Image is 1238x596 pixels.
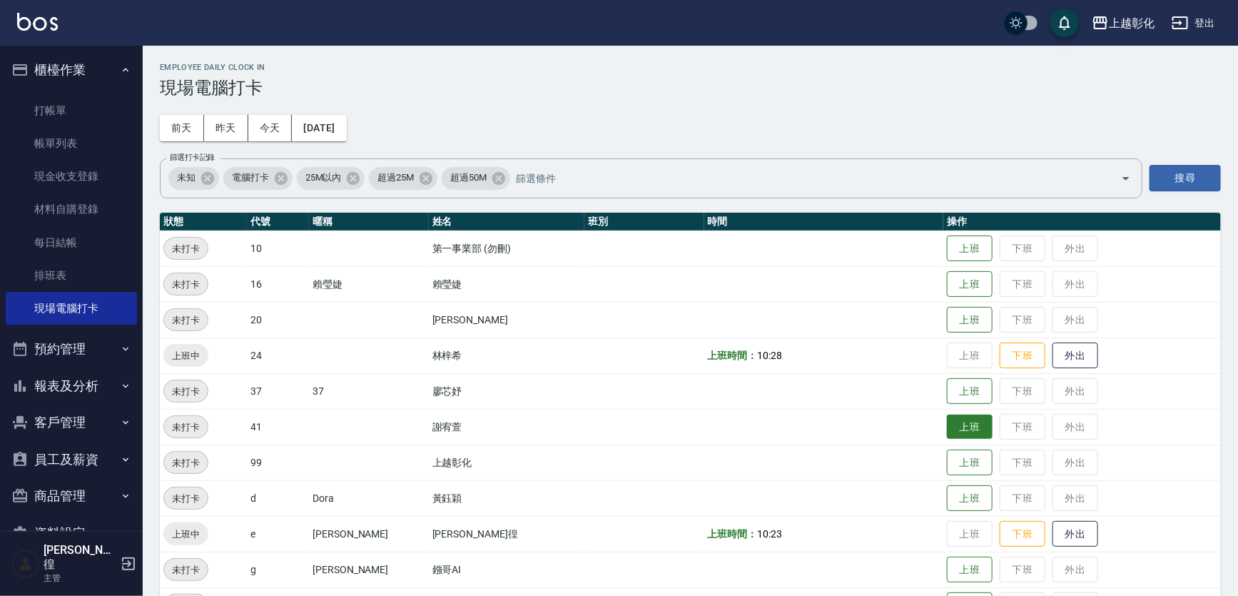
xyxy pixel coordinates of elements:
[247,302,309,338] td: 20
[163,527,208,542] span: 上班中
[6,478,137,515] button: 商品管理
[247,338,309,373] td: 24
[442,171,495,185] span: 超過50M
[1115,167,1137,190] button: Open
[1000,343,1045,369] button: 下班
[204,115,248,141] button: 昨天
[164,241,208,256] span: 未打卡
[947,557,993,583] button: 上班
[6,330,137,368] button: 預約管理
[44,572,116,585] p: 主管
[1109,14,1155,32] div: 上越彰化
[168,167,219,190] div: 未知
[160,63,1221,72] h2: Employee Daily Clock In
[6,441,137,478] button: 員工及薪資
[164,455,208,470] span: 未打卡
[708,350,758,361] b: 上班時間：
[947,307,993,333] button: 上班
[309,552,429,587] td: [PERSON_NAME]
[160,213,247,231] th: 狀態
[223,167,293,190] div: 電腦打卡
[369,167,437,190] div: 超過25M
[247,516,309,552] td: e
[6,368,137,405] button: 報表及分析
[247,266,309,302] td: 16
[429,338,584,373] td: 林梓希
[247,373,309,409] td: 37
[6,259,137,292] a: 排班表
[164,491,208,506] span: 未打卡
[309,213,429,231] th: 暱稱
[247,445,309,480] td: 99
[168,171,204,185] span: 未知
[247,213,309,231] th: 代號
[6,292,137,325] a: 現場電腦打卡
[170,152,215,163] label: 篩選打卡記錄
[309,516,429,552] td: [PERSON_NAME]
[429,445,584,480] td: 上越彰化
[247,231,309,266] td: 10
[247,552,309,587] td: g
[223,171,278,185] span: 電腦打卡
[11,550,40,578] img: Person
[429,409,584,445] td: 謝宥萱
[512,166,1096,191] input: 篩選條件
[758,350,783,361] span: 10:28
[943,213,1221,231] th: 操作
[164,384,208,399] span: 未打卡
[1052,521,1098,547] button: 外出
[708,528,758,540] b: 上班時間：
[429,516,584,552] td: [PERSON_NAME]徨
[248,115,293,141] button: 今天
[164,277,208,292] span: 未打卡
[297,167,365,190] div: 25M以內
[1000,521,1045,547] button: 下班
[44,543,116,572] h5: [PERSON_NAME]徨
[947,236,993,262] button: 上班
[6,94,137,127] a: 打帳單
[164,420,208,435] span: 未打卡
[6,226,137,259] a: 每日結帳
[6,404,137,441] button: 客戶管理
[6,127,137,160] a: 帳單列表
[429,213,584,231] th: 姓名
[1050,9,1079,37] button: save
[429,373,584,409] td: 廖芯妤
[164,313,208,328] span: 未打卡
[6,160,137,193] a: 現金收支登錄
[1086,9,1160,38] button: 上越彰化
[163,348,208,363] span: 上班中
[297,171,350,185] span: 25M以內
[309,373,429,409] td: 37
[160,115,204,141] button: 前天
[160,78,1221,98] h3: 現場電腦打卡
[309,480,429,516] td: Dora
[6,51,137,89] button: 櫃檯作業
[309,266,429,302] td: 賴瑩婕
[1150,165,1221,191] button: 搜尋
[758,528,783,540] span: 10:23
[369,171,422,185] span: 超過25M
[947,450,993,476] button: 上班
[1166,10,1221,36] button: 登出
[247,409,309,445] td: 41
[17,13,58,31] img: Logo
[947,485,993,512] button: 上班
[6,515,137,552] button: 資料設定
[429,552,584,587] td: 鏹哥AI
[164,562,208,577] span: 未打卡
[6,193,137,226] a: 材料自購登錄
[247,480,309,516] td: d
[584,213,704,231] th: 班別
[947,415,993,440] button: 上班
[429,480,584,516] td: 黃鈺穎
[429,266,584,302] td: 賴瑩婕
[947,271,993,298] button: 上班
[442,167,510,190] div: 超過50M
[704,213,943,231] th: 時間
[429,302,584,338] td: [PERSON_NAME]
[947,378,993,405] button: 上班
[292,115,346,141] button: [DATE]
[1052,343,1098,369] button: 外出
[429,231,584,266] td: 第一事業部 (勿刪)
